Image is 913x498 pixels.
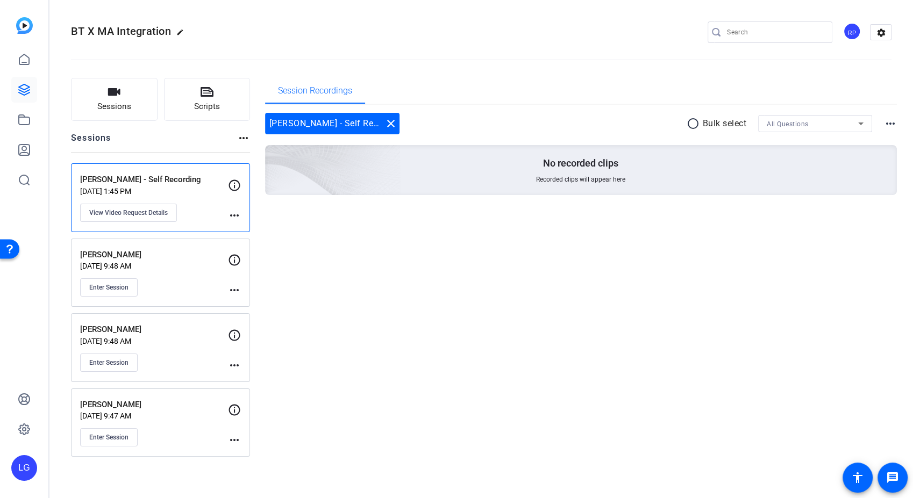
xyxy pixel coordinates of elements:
[536,175,625,184] span: Recorded clips will appear here
[89,358,129,367] span: Enter Session
[80,174,228,186] p: [PERSON_NAME] - Self Recording
[71,132,111,152] h2: Sessions
[194,100,220,113] span: Scripts
[278,86,352,95] span: Session Recordings
[884,117,897,130] mat-icon: more_horiz
[228,359,241,372] mat-icon: more_horiz
[843,23,862,41] ngx-avatar: Rachel Petrie
[145,39,401,272] img: embarkstudio-empty-session.png
[80,412,228,420] p: [DATE] 9:47 AM
[80,204,177,222] button: View Video Request Details
[384,117,397,130] mat-icon: close
[80,428,138,446] button: Enter Session
[80,187,228,196] p: [DATE] 1:45 PM
[71,78,158,121] button: Sessions
[228,284,241,297] mat-icon: more_horiz
[80,249,228,261] p: [PERSON_NAME]
[11,455,37,481] div: LG
[851,471,864,484] mat-icon: accessibility
[265,113,400,134] div: [PERSON_NAME] - Self Recording
[767,120,809,128] span: All Questions
[727,26,824,39] input: Search
[237,132,250,145] mat-icon: more_horiz
[80,278,138,297] button: Enter Session
[89,208,168,217] span: View Video Request Details
[164,78,251,121] button: Scripts
[89,283,129,292] span: Enter Session
[176,28,189,41] mat-icon: edit
[543,157,618,170] p: No recorded clips
[843,23,861,40] div: RP
[97,100,131,113] span: Sessions
[80,262,228,270] p: [DATE] 9:48 AM
[871,25,892,41] mat-icon: settings
[80,399,228,411] p: [PERSON_NAME]
[80,337,228,345] p: [DATE] 9:48 AM
[703,117,747,130] p: Bulk select
[89,433,129,442] span: Enter Session
[687,117,703,130] mat-icon: radio_button_unchecked
[80,323,228,336] p: [PERSON_NAME]
[228,434,241,446] mat-icon: more_horiz
[16,17,33,34] img: blue-gradient.svg
[886,471,899,484] mat-icon: message
[80,353,138,372] button: Enter Session
[228,209,241,222] mat-icon: more_horiz
[71,25,171,38] span: BT X MA Integration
